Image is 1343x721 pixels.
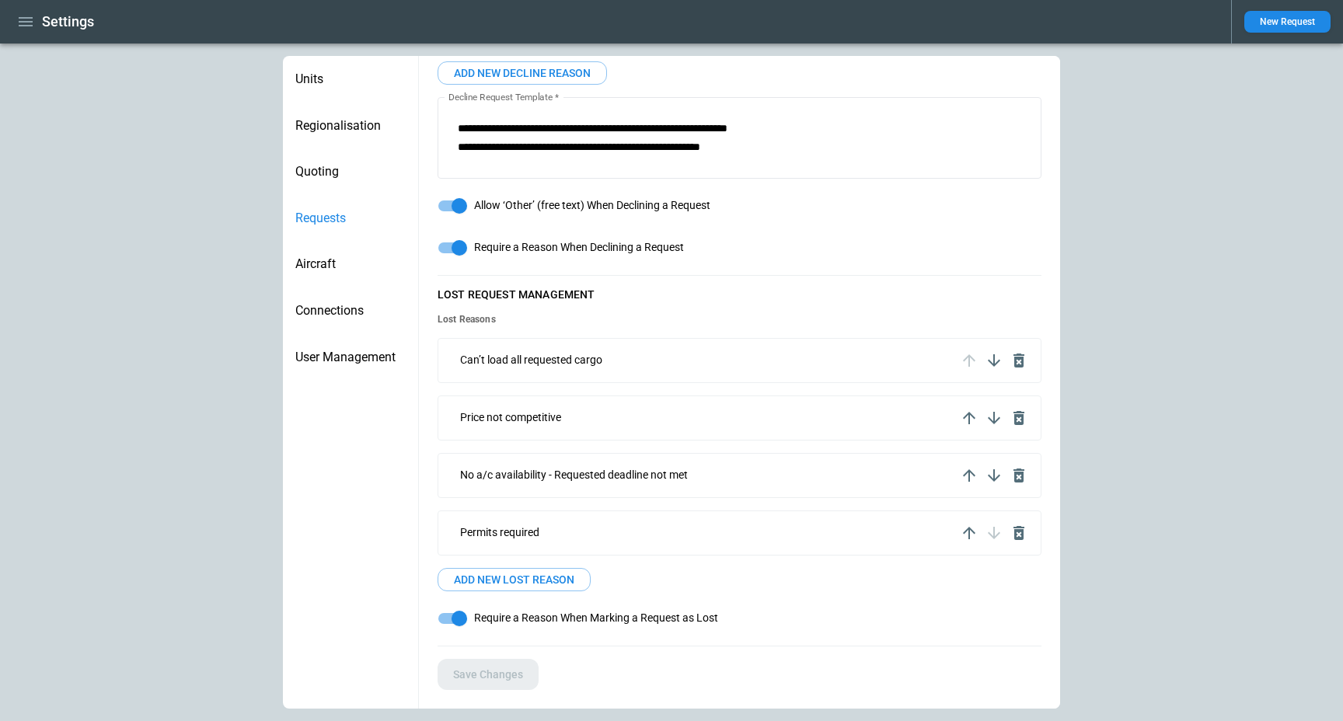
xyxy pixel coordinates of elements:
[438,314,496,326] h6: Lost Reasons
[474,199,710,212] span: Allow ‘Other’ (free text) When Declining a Request
[438,568,591,591] button: ADD NEW LOST REASON
[295,256,406,272] span: Aircraft
[460,411,561,424] p: Price not competitive
[295,303,406,319] span: Connections
[295,164,406,179] span: Quoting
[438,288,595,301] h6: Lost Request Management
[283,287,418,334] div: Connections
[295,118,406,134] span: Regionalisation
[283,148,418,195] div: Quoting
[283,241,418,287] div: Aircraft
[283,56,418,103] div: Units
[283,195,418,242] div: Requests
[474,241,684,254] span: Require a Reason When Declining a Request
[295,350,406,365] span: User Management
[460,468,688,482] p: No a/c availability - Requested deadline not met
[448,90,559,103] label: Decline Request Template
[1244,11,1331,33] button: New Request
[460,354,602,367] p: Can’t load all requested cargo
[438,61,607,85] button: ADD NEW DECLINE REASON
[474,611,718,625] span: Require a Reason When Marking a Request as Lost
[295,71,406,87] span: Units
[283,334,418,381] div: User Management
[283,103,418,149] div: Regionalisation
[295,211,406,226] span: Requests
[460,526,539,539] p: Permits required
[42,12,94,31] h1: Settings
